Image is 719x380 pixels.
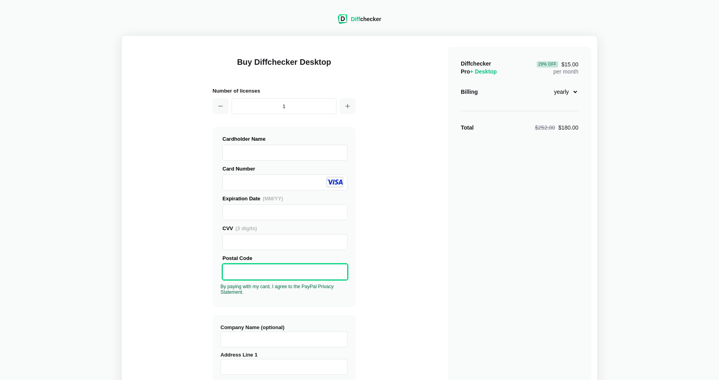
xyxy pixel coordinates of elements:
[537,61,578,68] span: $15.00
[263,196,283,202] span: (MM/YY)
[226,235,344,250] iframe: Secure Credit Card Frame - CVV
[351,15,381,23] div: checker
[226,205,344,220] iframe: Secure Credit Card Frame - Expiration Date
[220,324,348,347] label: Company Name (optional)
[220,284,334,295] a: By paying with my card, I agree to the PayPal Privacy Statement.
[461,60,491,67] span: Diffchecker
[461,88,478,96] div: Billing
[213,87,356,95] h2: Number of licenses
[222,165,348,173] div: Card Number
[461,124,474,131] strong: Total
[535,124,578,132] div: $180.00
[351,16,360,22] span: Diff
[537,61,558,68] div: 29 % Off
[232,98,336,114] input: 1
[236,225,257,231] span: (3 digits)
[537,60,578,76] div: per month
[222,224,348,233] div: CVV
[226,264,344,279] iframe: Secure Credit Card Frame - Postal Code
[222,135,348,143] div: Cardholder Name
[220,352,348,375] label: Address Line 1
[461,68,497,75] span: Pro
[220,359,348,375] input: Address Line 1
[213,56,356,77] h1: Buy Diffchecker Desktop
[220,332,348,347] input: Company Name (optional)
[535,124,555,131] span: $252.00
[226,175,344,190] iframe: Secure Credit Card Frame - Credit Card Number
[226,145,344,160] iframe: Secure Credit Card Frame - Cardholder Name
[470,68,497,75] span: + Desktop
[338,14,348,24] img: Diffchecker logo
[222,194,348,203] div: Expiration Date
[222,254,348,262] div: Postal Code
[338,19,381,25] a: Diffchecker logoDiffchecker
